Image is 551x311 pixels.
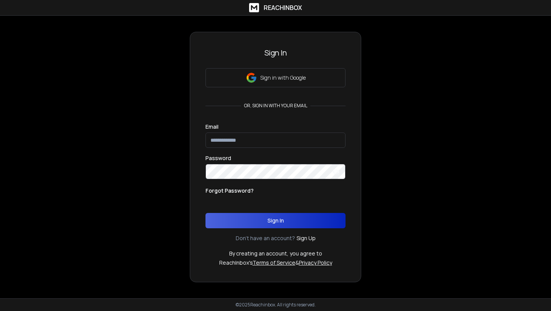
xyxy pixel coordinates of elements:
a: Sign Up [297,234,316,242]
a: ReachInbox [249,3,302,12]
button: Sign in with Google [205,68,346,87]
p: Sign in with Google [260,74,306,82]
a: Terms of Service [253,259,295,266]
p: Forgot Password? [205,187,254,195]
button: Sign In [205,213,346,228]
p: Don't have an account? [236,234,295,242]
p: By creating an account, you agree to [229,250,322,257]
p: or, sign in with your email [241,103,310,109]
label: Email [205,124,218,129]
h1: ReachInbox [264,3,302,12]
a: Privacy Policy [299,259,332,266]
label: Password [205,155,231,161]
p: ReachInbox's & [219,259,332,267]
p: © 2025 Reachinbox. All rights reserved. [236,302,316,308]
h3: Sign In [205,47,346,58]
